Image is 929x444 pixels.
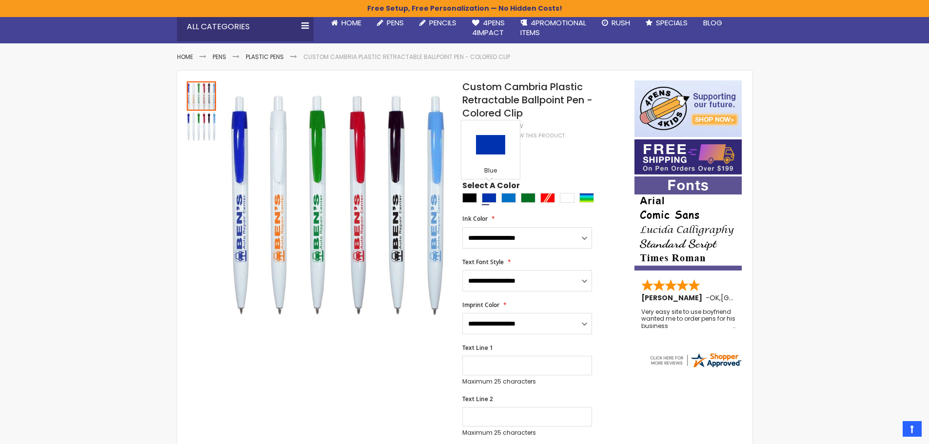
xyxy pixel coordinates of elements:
span: Home [341,18,361,28]
span: OK [710,293,719,303]
span: Specials [656,18,688,28]
div: Assorted [579,193,594,203]
a: Rush [594,12,638,34]
span: [PERSON_NAME] [641,293,706,303]
div: Green [521,193,535,203]
a: Pens [369,12,412,34]
div: All Categories [177,12,314,41]
span: Ink Color [462,214,488,223]
div: White [560,193,574,203]
iframe: Google Customer Reviews [849,418,929,444]
div: Blue Light [501,193,516,203]
span: Text Line 1 [462,344,493,352]
span: - , [706,293,792,303]
p: Maximum 25 characters [462,378,592,386]
a: 4PROMOTIONALITEMS [513,12,594,44]
span: [GEOGRAPHIC_DATA] [721,293,792,303]
img: 4pens 4 kids [634,80,742,137]
a: Pens [213,53,226,61]
div: Blue [482,193,496,203]
a: 4Pens4impact [464,12,513,44]
a: Specials [638,12,695,34]
a: Home [323,12,369,34]
p: Maximum 25 characters [462,429,592,437]
img: Free shipping on orders over $199 [634,139,742,174]
a: Home [177,53,193,61]
span: Select A Color [462,180,520,193]
img: Custom Cambria Plastic Retractable Ballpoint Pen - Colored Clip [187,112,216,141]
a: 4pens.com certificate URL [649,363,742,371]
span: 4Pens 4impact [472,18,505,38]
a: Pencils [412,12,464,34]
div: Black [462,193,477,203]
a: Blog [695,12,730,34]
li: Custom Cambria Plastic Retractable Ballpoint Pen - Colored Clip [303,53,510,61]
div: Custom Cambria Plastic Retractable Ballpoint Pen - Colored Clip [187,80,217,111]
span: Text Font Style [462,258,504,266]
span: Pens [387,18,404,28]
span: Rush [612,18,630,28]
a: Plastic Pens [246,53,284,61]
img: 4pens.com widget logo [649,351,742,369]
img: Custom Cambria Plastic Retractable Ballpoint Pen - Colored Clip [227,95,450,317]
img: font-personalization-examples [634,176,742,270]
div: Very easy site to use boyfriend wanted me to order pens for his business [641,309,736,329]
span: Imprint Color [462,301,499,309]
span: 4PROMOTIONAL ITEMS [520,18,586,38]
span: Blog [703,18,722,28]
div: Custom Cambria Plastic Retractable Ballpoint Pen - Colored Clip [187,111,216,141]
span: Custom Cambria Plastic Retractable Ballpoint Pen - Colored Clip [462,80,593,120]
div: Blue [464,167,517,176]
span: Text Line 2 [462,395,493,403]
span: Pencils [429,18,456,28]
